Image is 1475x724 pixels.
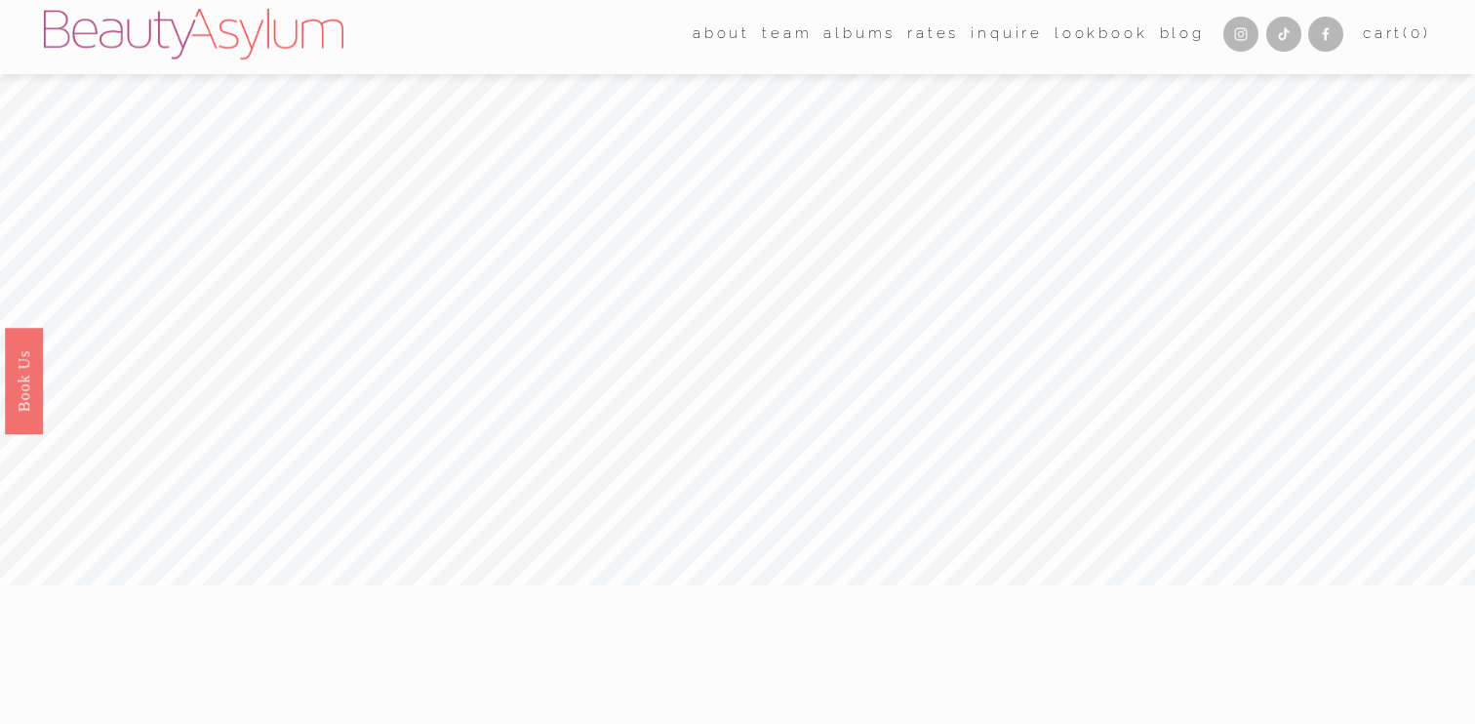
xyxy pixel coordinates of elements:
a: Inquire [971,20,1043,49]
a: Rates [907,20,959,49]
a: TikTok [1266,17,1301,52]
a: albums [823,20,896,49]
a: Book Us [5,328,43,434]
a: folder dropdown [762,20,812,49]
span: about [693,20,750,47]
img: Beauty Asylum | Bridal Hair &amp; Makeup Charlotte &amp; Atlanta [44,9,343,60]
a: Lookbook [1055,20,1147,49]
a: folder dropdown [693,20,750,49]
span: 0 [1411,24,1423,42]
a: Instagram [1223,17,1258,52]
a: 0 items in cart [1363,20,1431,47]
a: Blog [1160,20,1205,49]
span: team [762,20,812,47]
a: Facebook [1308,17,1343,52]
span: ( ) [1403,24,1430,42]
